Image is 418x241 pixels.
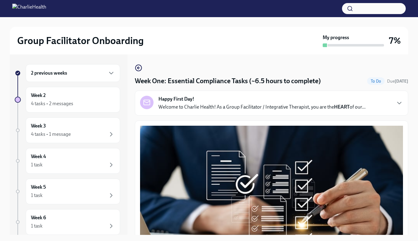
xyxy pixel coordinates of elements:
[12,4,46,13] img: CharlieHealth
[135,76,321,86] h4: Week One: Essential Compliance Tasks (~6.5 hours to complete)
[31,100,73,107] div: 4 tasks • 2 messages
[31,192,43,199] div: 1 task
[31,184,46,191] h6: Week 5
[15,179,120,204] a: Week 51 task
[323,34,349,41] strong: My progress
[15,148,120,174] a: Week 41 task
[387,79,408,84] span: Due
[334,104,350,110] strong: HEART
[17,35,144,47] h2: Group Facilitator Onboarding
[31,92,46,99] h6: Week 2
[31,131,71,138] div: 4 tasks • 1 message
[31,70,67,76] h6: 2 previous weeks
[158,104,366,110] p: Welcome to Charlie Health! As a Group Facilitator / Integrative Therapist, you are the of our...
[15,117,120,143] a: Week 34 tasks • 1 message
[31,123,46,129] h6: Week 3
[31,161,43,168] div: 1 task
[15,209,120,235] a: Week 61 task
[387,78,408,84] span: October 13th, 2025 10:00
[31,153,46,160] h6: Week 4
[158,96,194,102] strong: Happy First Day!
[26,64,120,82] div: 2 previous weeks
[395,79,408,84] strong: [DATE]
[15,87,120,113] a: Week 24 tasks • 2 messages
[389,35,401,46] h3: 7%
[31,223,43,229] div: 1 task
[367,79,385,83] span: To Do
[31,214,46,221] h6: Week 6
